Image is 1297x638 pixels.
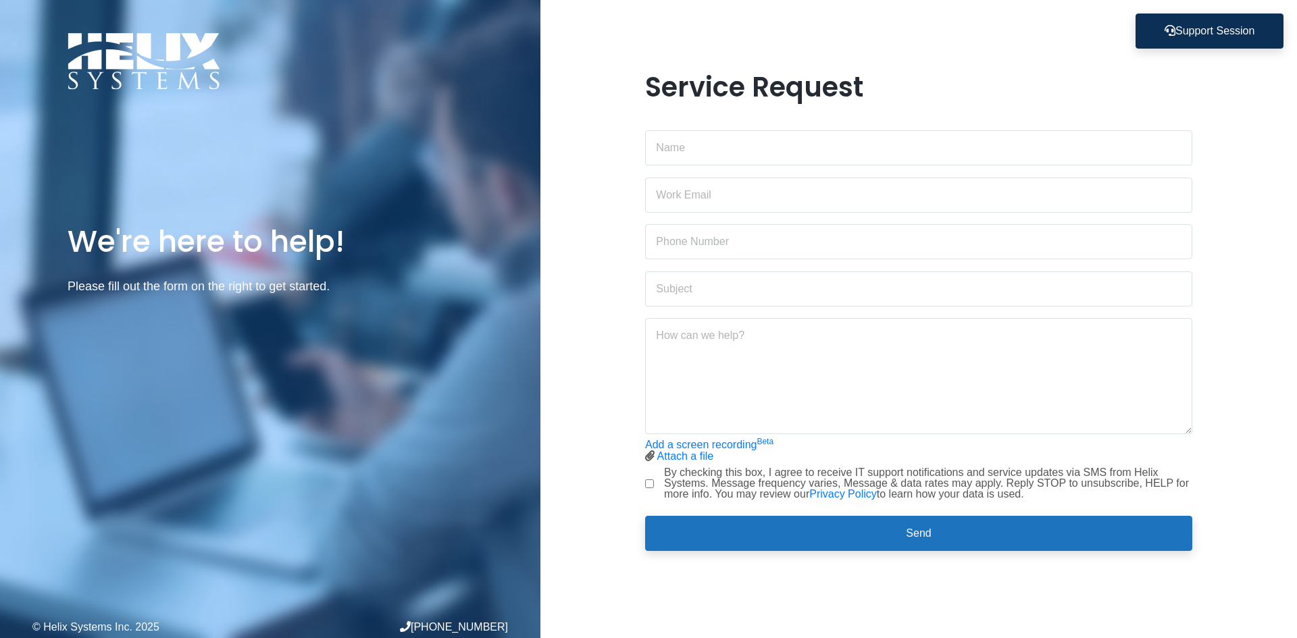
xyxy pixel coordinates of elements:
[657,450,714,462] a: Attach a file
[68,277,473,296] p: Please fill out the form on the right to get started.
[757,437,773,446] sup: Beta
[1136,14,1283,49] button: Support Session
[645,71,1192,103] h1: Service Request
[68,32,220,90] img: Logo
[68,222,473,261] h1: We're here to help!
[645,439,773,450] a: Add a screen recordingBeta
[809,488,877,500] a: Privacy Policy
[664,467,1192,500] label: By checking this box, I agree to receive IT support notifications and service updates via SMS fro...
[645,271,1192,307] input: Subject
[32,622,270,633] div: © Helix Systems Inc. 2025
[645,224,1192,259] input: Phone Number
[645,130,1192,165] input: Name
[645,178,1192,213] input: Work Email
[645,516,1192,551] button: Send
[270,621,508,633] div: [PHONE_NUMBER]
